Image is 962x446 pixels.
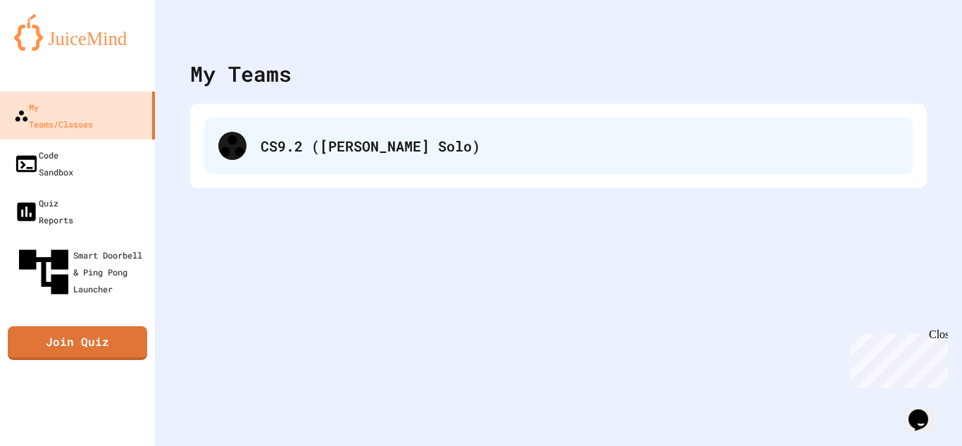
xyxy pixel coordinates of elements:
[14,99,93,132] div: My Teams/Classes
[204,118,913,174] div: CS9.2 ([PERSON_NAME] Solo)
[845,328,948,388] iframe: chat widget
[6,6,97,89] div: Chat with us now!Close
[14,14,141,51] img: logo-orange.svg
[903,390,948,432] iframe: chat widget
[14,194,73,228] div: Quiz Reports
[8,326,147,360] a: Join Quiz
[190,58,292,89] div: My Teams
[14,242,149,302] div: Smart Doorbell & Ping Pong Launcher
[261,135,899,156] div: CS9.2 ([PERSON_NAME] Solo)
[14,147,73,180] div: Code Sandbox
